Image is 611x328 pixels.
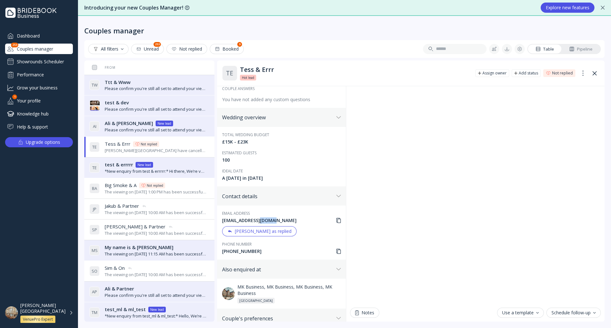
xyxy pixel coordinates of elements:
img: thumbnail [222,287,235,300]
button: Not replied [166,44,207,54]
div: Your profile [5,95,73,106]
span: Jakub & Partner [105,203,139,209]
span: test_ml & ml_test [105,306,146,313]
div: Contact details [222,193,334,199]
div: Assign owner [482,71,507,76]
button: Upgrade options [5,137,73,147]
button: [PERSON_NAME] as replied [222,226,297,236]
a: Knowledge hub [5,108,73,119]
div: M S [89,245,100,255]
span: [PERSON_NAME] & Partner [105,223,165,230]
span: test & errrrr [105,161,133,168]
div: [EMAIL_ADDRESS][DOMAIN_NAME] [222,217,341,224]
div: [GEOGRAPHIC_DATA] [239,298,273,303]
div: T W [89,80,100,90]
div: [PHONE_NUMBER] [222,248,341,255]
div: New lead [150,307,164,312]
span: Ttt & Www [105,79,130,86]
div: Upgrade options [26,138,60,147]
button: Use a template [497,308,544,318]
div: Schedule follow-up [551,310,596,315]
div: MK Business, MK Business, MK Business, MK Business [237,284,334,304]
span: Ali & [PERSON_NAME] [105,120,153,127]
div: The viewing on [DATE] 10:00 AM has been successfully created by [PERSON_NAME][GEOGRAPHIC_DATA]. [105,230,207,236]
span: Ali & Partner [105,285,134,292]
div: All filters [93,46,123,52]
div: S O [89,266,100,276]
div: B A [89,183,100,193]
div: *New enquiry from test & errrrr:* Hi there, We’re very interested in your venue for our special d... [105,168,207,174]
div: T M [89,307,100,318]
div: Please confirm you're still all set to attend your viewing at [PERSON_NAME][GEOGRAPHIC_DATA] on [... [105,127,207,133]
div: From [89,65,116,70]
div: The viewing on [DATE] 11:15 AM has been successfully created by [PERSON_NAME][GEOGRAPHIC_DATA]. [105,251,207,257]
button: All filters [88,44,129,54]
div: Pipeline [569,46,593,52]
div: 9 [237,42,242,47]
div: Table [536,46,554,52]
div: Couples manager [5,44,73,54]
button: Schedule follow-up [546,308,601,318]
iframe: Chat [350,86,601,304]
div: Total wedding budget [222,132,341,137]
div: Couple's preferences [222,315,334,322]
div: A [DATE] in [DATE] [222,175,341,181]
div: COUPLE ANSWERS [222,86,341,91]
div: 1 [12,94,17,99]
div: Not replied [147,183,163,188]
div: Please confirm you're still all set to attend your viewing at [PERSON_NAME][GEOGRAPHIC_DATA] on [... [105,86,207,92]
div: Add status [519,71,538,76]
div: New lead [158,121,171,126]
div: [PERSON_NAME][GEOGRAPHIC_DATA] have cancelled the viewing scheduled for [DATE] 12:00 pm [105,148,207,154]
div: Wedding overview [222,114,334,121]
div: The viewing on [DATE] 10:00 AM has been successfully created by [PERSON_NAME][GEOGRAPHIC_DATA]. [105,210,207,216]
a: Your profile1 [5,95,73,106]
div: Please confirm you're still all set to attend your viewing at [PERSON_NAME][GEOGRAPHIC_DATA] on [... [105,292,207,298]
div: Explore new features [546,5,589,10]
div: Not replied [141,142,157,147]
div: Also enquired at [222,266,334,273]
div: Tess & Errr [240,66,470,73]
span: Big Smoke & A [105,182,137,189]
div: The viewing on [DATE] 10:00 AM has been successfully created by [PERSON_NAME][GEOGRAPHIC_DATA]. [105,272,207,278]
div: You have not added any custom questions [222,96,341,103]
a: Help & support [5,122,73,132]
span: Hot lead [242,75,254,80]
div: Estimated guests [222,150,341,156]
div: J P [89,204,100,214]
div: Notes [355,310,374,315]
a: MK Business, MK Business, MK Business, MK Business[GEOGRAPHIC_DATA] [222,284,341,304]
button: Explore new features [541,3,594,13]
a: Grow your business [5,82,73,93]
div: T E [89,142,100,152]
div: Not replied [552,71,573,76]
div: A I [89,121,100,131]
a: Showrounds Scheduler [5,57,73,67]
div: New lead [137,162,151,167]
button: Notes [350,308,379,318]
div: 100 [222,157,341,163]
div: Phone number [222,241,341,247]
div: Couples manager [84,26,144,35]
div: Not replied [172,46,202,52]
div: 253 [154,42,161,47]
div: 253 [11,43,18,47]
div: Unread [136,46,159,52]
button: Unread [131,44,164,54]
a: Couples manager253 [5,44,73,54]
div: Use a template [502,310,539,315]
a: Performance [5,69,73,80]
span: Tess & Errr [105,141,130,147]
div: Booked [215,46,239,52]
a: Dashboard [5,31,73,41]
div: [PERSON_NAME][GEOGRAPHIC_DATA] [20,303,66,314]
div: Ideal date [222,168,341,174]
img: dpr=1,fit=cover,g=face,w=32,h=32 [89,101,100,111]
div: The viewing on [DATE] 1:00 PM has been successfully created by [PERSON_NAME][GEOGRAPHIC_DATA]. [105,189,207,195]
button: Booked [210,44,244,54]
div: Please confirm you're still all set to attend your viewing at [PERSON_NAME][GEOGRAPHIC_DATA] on [... [105,106,207,112]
